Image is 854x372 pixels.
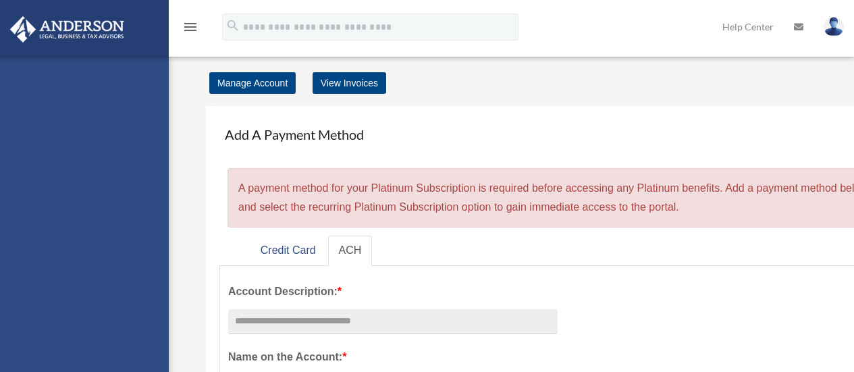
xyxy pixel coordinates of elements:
a: Credit Card [250,236,327,266]
i: menu [182,19,198,35]
img: User Pic [824,17,844,36]
a: View Invoices [313,72,386,94]
i: search [225,18,240,33]
a: Manage Account [209,72,296,94]
label: Account Description: [228,282,558,301]
a: menu [182,24,198,35]
a: ACH [328,236,373,266]
img: Anderson Advisors Platinum Portal [6,16,128,43]
label: Name on the Account: [228,348,558,367]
